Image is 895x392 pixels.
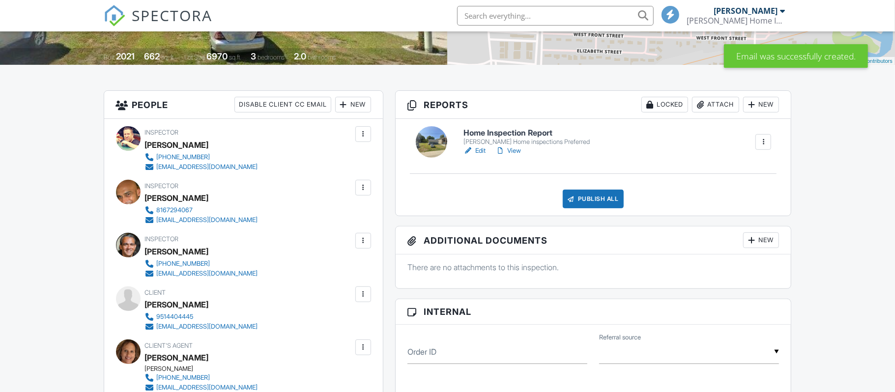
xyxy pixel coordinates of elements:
[457,6,654,26] input: Search everything...
[145,289,166,296] span: Client
[145,322,258,332] a: [EMAIL_ADDRESS][DOMAIN_NAME]
[145,373,258,383] a: [PHONE_NUMBER]
[692,97,739,112] div: Attach
[157,260,210,268] div: [PHONE_NUMBER]
[184,54,205,61] span: Lot Size
[724,44,868,68] div: Email was successfully created.
[463,146,486,156] a: Edit
[206,51,228,61] div: 6970
[563,190,624,208] div: Publish All
[157,270,258,278] div: [EMAIL_ADDRESS][DOMAIN_NAME]
[157,206,193,214] div: 8167294067
[145,152,258,162] a: [PHONE_NUMBER]
[145,244,209,259] div: [PERSON_NAME]
[157,313,194,321] div: 9514404445
[132,5,213,26] span: SPECTORA
[145,259,258,269] a: [PHONE_NUMBER]
[145,129,179,136] span: Inspector
[641,97,688,112] div: Locked
[396,299,791,325] h3: Internal
[116,51,135,61] div: 2021
[157,323,258,331] div: [EMAIL_ADDRESS][DOMAIN_NAME]
[145,342,193,349] span: Client's Agent
[157,153,210,161] div: [PHONE_NUMBER]
[495,146,521,156] a: View
[335,97,371,112] div: New
[308,54,336,61] span: bathrooms
[407,262,780,273] p: There are no attachments to this inspection.
[145,365,266,373] div: [PERSON_NAME]
[157,163,258,171] div: [EMAIL_ADDRESS][DOMAIN_NAME]
[234,97,331,112] div: Disable Client CC Email
[145,215,258,225] a: [EMAIL_ADDRESS][DOMAIN_NAME]
[145,162,258,172] a: [EMAIL_ADDRESS][DOMAIN_NAME]
[157,216,258,224] div: [EMAIL_ADDRESS][DOMAIN_NAME]
[145,269,258,279] a: [EMAIL_ADDRESS][DOMAIN_NAME]
[145,350,209,365] a: [PERSON_NAME]
[145,182,179,190] span: Inspector
[104,13,213,34] a: SPECTORA
[145,205,258,215] a: 8167294067
[144,51,160,61] div: 662
[258,54,285,61] span: bedrooms
[251,51,256,61] div: 3
[396,91,791,119] h3: Reports
[145,312,258,322] a: 9514404445
[599,333,641,342] label: Referral source
[714,6,778,16] div: [PERSON_NAME]
[145,191,209,205] div: [PERSON_NAME]
[743,232,779,248] div: New
[463,138,590,146] div: [PERSON_NAME] Home inspections Preferred
[687,16,785,26] div: Duncan Home Inspections
[157,374,210,382] div: [PHONE_NUMBER]
[104,54,115,61] span: Built
[157,384,258,392] div: [EMAIL_ADDRESS][DOMAIN_NAME]
[161,54,175,61] span: sq. ft.
[463,129,590,146] a: Home Inspection Report [PERSON_NAME] Home inspections Preferred
[104,5,125,27] img: The Best Home Inspection Software - Spectora
[407,346,436,357] label: Order ID
[145,235,179,243] span: Inspector
[396,226,791,254] h3: Additional Documents
[229,54,241,61] span: sq.ft.
[743,97,779,112] div: New
[145,297,209,312] div: [PERSON_NAME]
[145,138,209,152] div: [PERSON_NAME]
[104,91,383,119] h3: People
[294,51,306,61] div: 2.0
[463,129,590,138] h6: Home Inspection Report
